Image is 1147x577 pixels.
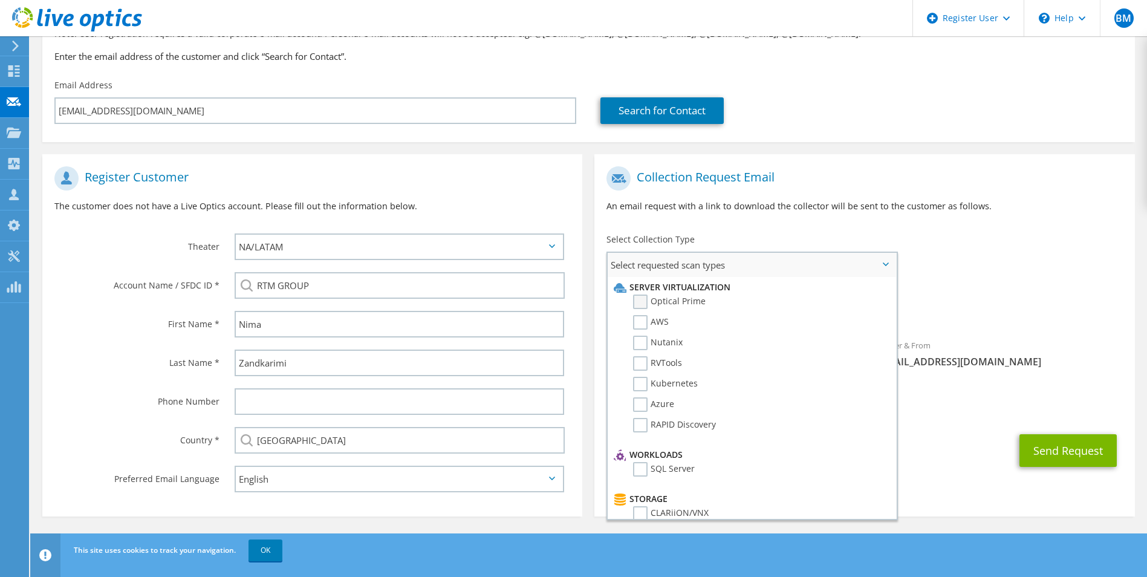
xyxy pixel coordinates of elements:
label: SQL Server [633,462,695,477]
label: Phone Number [54,388,219,408]
div: CC & Reply To [594,380,1134,422]
label: Theater [54,233,219,253]
div: Sender & From [865,333,1135,374]
h1: Register Customer [54,166,564,191]
label: Nutanix [633,336,683,350]
span: This site uses cookies to track your navigation. [74,545,236,555]
label: Select Collection Type [606,233,695,246]
label: Azure [633,397,674,412]
h3: Enter the email address of the customer and click “Search for Contact”. [54,50,1123,63]
label: RVTools [633,356,682,371]
span: BM [1114,8,1134,28]
a: OK [249,540,282,561]
div: To [594,333,865,374]
label: Country * [54,427,219,446]
label: Last Name * [54,350,219,369]
div: Requested Collections [594,282,1134,327]
label: Kubernetes [633,377,698,391]
a: Search for Contact [600,97,724,124]
label: Preferred Email Language [54,466,219,485]
label: Email Address [54,79,112,91]
label: RAPID Discovery [633,418,716,432]
label: CLARiiON/VNX [633,506,709,521]
p: The customer does not have a Live Optics account. Please fill out the information below. [54,200,570,213]
label: Optical Prime [633,295,706,309]
li: Storage [611,492,889,506]
h1: Collection Request Email [606,166,1116,191]
label: Account Name / SFDC ID * [54,272,219,292]
span: Select requested scan types [608,253,895,277]
li: Workloads [611,448,889,462]
button: Send Request [1019,434,1117,467]
label: AWS [633,315,669,330]
span: [EMAIL_ADDRESS][DOMAIN_NAME] [877,355,1123,368]
li: Server Virtualization [611,280,889,295]
p: An email request with a link to download the collector will be sent to the customer as follows. [606,200,1122,213]
svg: \n [1039,13,1050,24]
label: First Name * [54,311,219,330]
